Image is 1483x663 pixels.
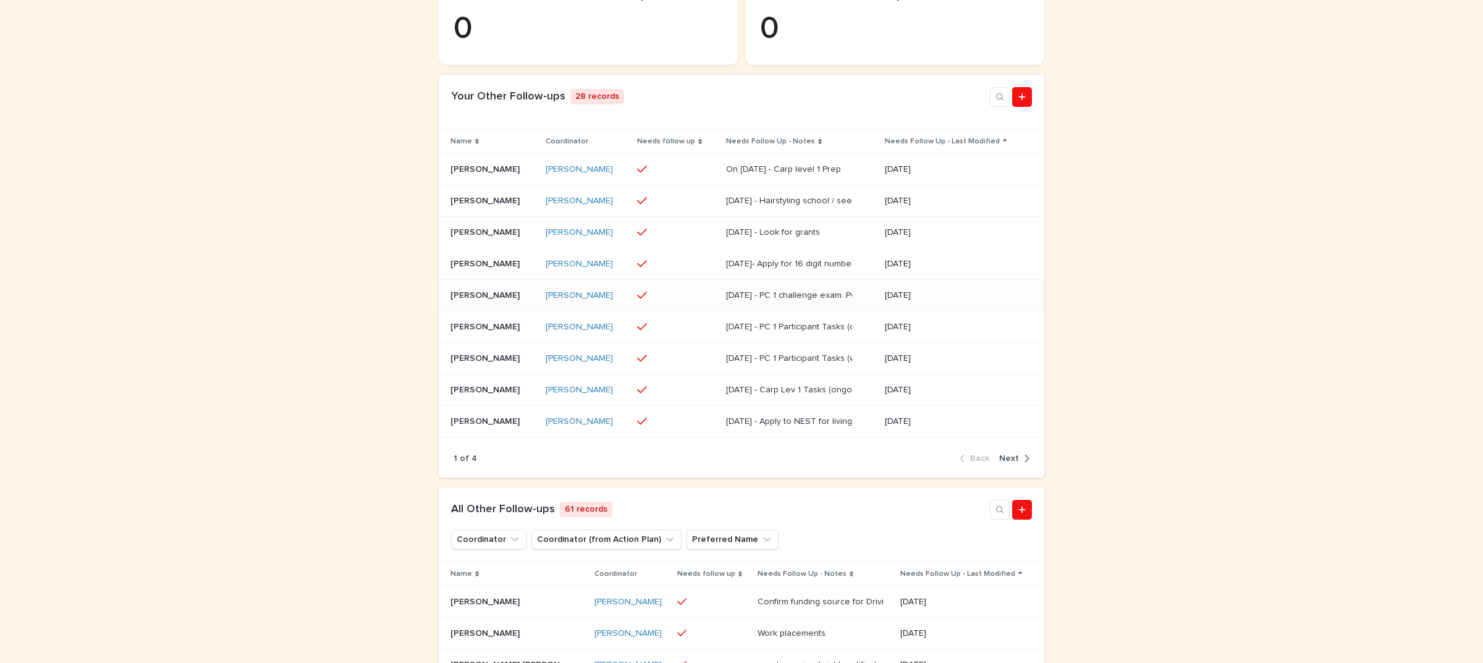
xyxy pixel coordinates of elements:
[546,385,613,395] a: [PERSON_NAME]
[885,164,1008,175] p: [DATE]
[439,343,1044,374] tr: [PERSON_NAME][PERSON_NAME] [PERSON_NAME] [DATE] - PC 1 Participant Tasks (when needed) [DATE]
[439,280,1044,311] tr: [PERSON_NAME][PERSON_NAME] [PERSON_NAME] [DATE] - PC 1 challenge exam. PC2 in Oct. Dorms Oct to [...
[758,597,881,607] div: Confirm funding source for Driving Lessons
[726,290,850,301] div: [DATE] - PC 1 challenge exam. PC2 in Oct. Dorms Oct to [DATE]
[450,319,522,332] p: [PERSON_NAME]
[546,290,613,301] a: [PERSON_NAME]
[885,135,1000,148] p: Needs Follow Up - Last Modified
[726,322,850,332] div: [DATE] - PC 1 Participant Tasks (ongoing)
[677,567,735,581] p: Needs follow up
[454,11,723,48] p: 0
[546,227,613,238] a: [PERSON_NAME]
[999,454,1019,463] span: Next
[546,353,613,364] a: [PERSON_NAME]
[900,567,1015,581] p: Needs Follow Up - Last Modified
[994,453,1029,464] button: Next
[758,567,847,581] p: Needs Follow Up - Notes
[726,353,850,364] div: [DATE] - PC 1 Participant Tasks (when needed)
[970,454,989,463] span: Back
[1012,87,1032,107] a: Add new record
[450,351,522,364] p: [PERSON_NAME]
[885,353,1008,364] p: [DATE]
[900,597,1024,607] p: [DATE]
[637,135,695,148] p: Needs follow up
[885,196,1008,206] p: [DATE]
[594,567,637,581] p: Coordinator
[885,290,1008,301] p: [DATE]
[885,259,1008,269] p: [DATE]
[546,164,613,175] a: [PERSON_NAME]
[450,225,522,238] p: [PERSON_NAME]
[1012,500,1032,520] a: Add new record
[726,416,850,427] div: [DATE] - Apply to NEST for living allowance ASAP
[546,322,613,332] a: [PERSON_NAME]
[594,628,662,639] a: [PERSON_NAME]
[439,586,1044,618] tr: [PERSON_NAME][PERSON_NAME] [PERSON_NAME] Confirm funding source for Driving Lessons [DATE]
[454,454,477,464] p: 1 of 4
[885,385,1008,395] p: [DATE]
[450,626,522,639] p: [PERSON_NAME]
[726,135,815,148] p: Needs Follow Up - Notes
[885,322,1008,332] p: [DATE]
[439,154,1044,185] tr: [PERSON_NAME][PERSON_NAME] [PERSON_NAME] On [DATE] - Carp level 1 Prep [DATE]
[450,414,522,427] p: [PERSON_NAME]
[758,628,826,639] div: Work placements
[450,567,472,581] p: Name
[450,162,522,175] p: [PERSON_NAME]
[450,193,522,206] p: [PERSON_NAME]
[439,374,1044,406] tr: [PERSON_NAME][PERSON_NAME] [PERSON_NAME] [DATE] - Carp Lev 1 Tasks (ongoing) [DATE]
[726,196,850,206] div: [DATE] - Hairstyling school / seeking employment
[546,196,613,206] a: [PERSON_NAME]
[960,453,994,464] button: Back
[531,530,682,549] button: Coordinator (from Action Plan)
[900,628,1024,639] p: [DATE]
[546,259,613,269] a: [PERSON_NAME]
[546,416,613,427] a: [PERSON_NAME]
[439,185,1044,217] tr: [PERSON_NAME][PERSON_NAME] [PERSON_NAME] [DATE] - Hairstyling school / seeking employment [DATE]
[451,91,565,102] a: Your Other Follow-ups
[450,594,522,607] p: [PERSON_NAME]
[570,89,624,104] p: 28 records
[760,11,1029,48] p: 0
[439,217,1044,248] tr: [PERSON_NAME][PERSON_NAME] [PERSON_NAME] [DATE] - Look for grants [DATE]
[594,597,662,607] a: [PERSON_NAME]
[450,256,522,269] p: [PERSON_NAME]
[885,416,1008,427] p: [DATE]
[885,227,1008,238] p: [DATE]
[450,135,472,148] p: Name
[451,530,526,549] button: Coordinator
[726,164,841,175] div: On [DATE] - Carp level 1 Prep
[439,406,1044,437] tr: [PERSON_NAME][PERSON_NAME] [PERSON_NAME] [DATE] - Apply to NEST for living allowance ASAP [DATE]
[439,248,1044,280] tr: [PERSON_NAME][PERSON_NAME] [PERSON_NAME] [DATE]- Apply for 16 digit number ASAP - cant reach her....
[546,135,588,148] p: Coordinator
[726,227,820,238] div: [DATE] - Look for grants
[439,618,1044,649] tr: [PERSON_NAME][PERSON_NAME] [PERSON_NAME] Work placements [DATE]
[450,382,522,395] p: [PERSON_NAME]
[451,504,555,515] a: All Other Follow-ups
[726,259,850,269] div: [DATE]- Apply for 16 digit number ASAP - cant reach her.
[687,530,779,549] button: Preferred Name
[560,502,612,517] p: 61 records
[450,288,522,301] p: [PERSON_NAME]
[439,311,1044,343] tr: [PERSON_NAME][PERSON_NAME] [PERSON_NAME] [DATE] - PC 1 Participant Tasks (ongoing) [DATE]
[726,385,850,395] div: [DATE] - Carp Lev 1 Tasks (ongoing)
